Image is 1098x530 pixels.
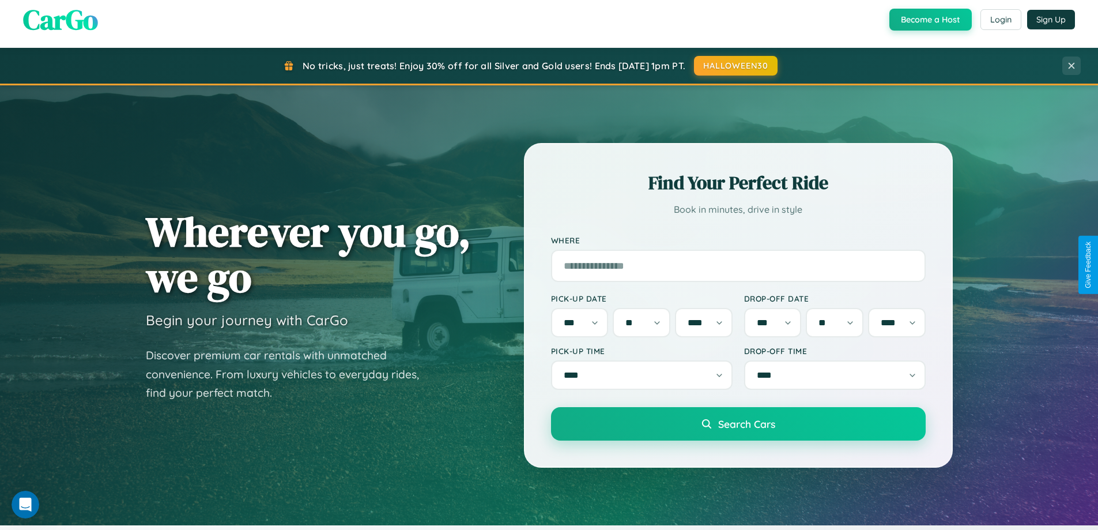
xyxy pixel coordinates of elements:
label: Drop-off Time [744,346,926,356]
h1: Wherever you go, we go [146,209,471,300]
p: Discover premium car rentals with unmatched convenience. From luxury vehicles to everyday rides, ... [146,346,434,403]
label: Drop-off Date [744,294,926,303]
div: Give Feedback [1084,242,1092,288]
button: Login [980,9,1021,30]
h3: Begin your journey with CarGo [146,311,348,329]
span: CarGo [23,1,98,39]
label: Pick-up Date [551,294,733,303]
span: Search Cars [718,418,775,430]
span: No tricks, just treats! Enjoy 30% off for all Silver and Gold users! Ends [DATE] 1pm PT. [303,60,685,72]
label: Where [551,235,926,245]
iframe: Intercom live chat [12,491,39,518]
label: Pick-up Time [551,346,733,356]
h2: Find Your Perfect Ride [551,170,926,196]
button: Sign Up [1027,10,1075,29]
button: Become a Host [889,9,972,31]
p: Book in minutes, drive in style [551,201,926,218]
button: Search Cars [551,407,926,441]
button: HALLOWEEN30 [694,56,778,76]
